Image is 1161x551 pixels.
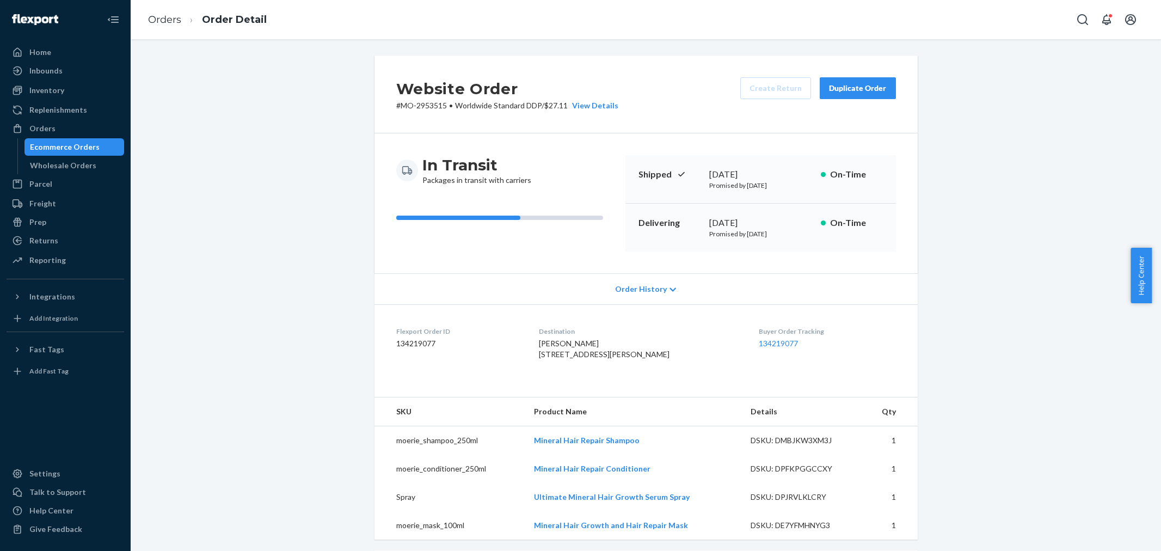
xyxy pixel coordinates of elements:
p: Delivering [638,217,701,229]
a: Help Center [7,502,124,519]
div: Inbounds [29,65,63,76]
td: Spray [374,483,525,511]
span: Worldwide Standard DDP [455,101,542,110]
th: Qty [862,397,918,426]
h3: In Transit [422,155,531,175]
div: Parcel [29,179,52,189]
p: Shipped [638,168,701,181]
span: Order History [615,284,667,295]
div: DSKU: DMBJKW3XM3J [751,435,853,446]
button: Open notifications [1096,9,1117,30]
a: Add Fast Tag [7,363,124,380]
dd: 134219077 [396,338,522,349]
div: Fast Tags [29,344,64,355]
a: Replenishments [7,101,124,119]
div: DSKU: DPJRVLKLCRY [751,492,853,503]
ol: breadcrumbs [139,4,275,36]
a: Parcel [7,175,124,193]
a: Mineral Hair Repair Conditioner [534,464,650,473]
h2: Website Order [396,77,618,100]
a: Returns [7,232,124,249]
button: Fast Tags [7,341,124,358]
th: Product Name [525,397,742,426]
a: Home [7,44,124,61]
a: Ultimate Mineral Hair Growth Serum Spray [534,492,690,501]
div: Give Feedback [29,524,82,535]
div: Replenishments [29,105,87,115]
div: Settings [29,468,60,479]
a: Reporting [7,252,124,269]
td: 1 [862,483,918,511]
button: Integrations [7,288,124,305]
dt: Buyer Order Tracking [759,327,896,336]
a: Settings [7,465,124,482]
a: Prep [7,213,124,231]
a: Freight [7,195,124,212]
td: moerie_conditioner_250ml [374,455,525,483]
div: Ecommerce Orders [30,142,100,152]
td: 1 [862,455,918,483]
a: Mineral Hair Growth and Hair Repair Mask [534,521,688,530]
div: Packages in transit with carriers [422,155,531,186]
p: Promised by [DATE] [709,181,812,190]
button: View Details [568,100,618,111]
a: Orders [148,14,181,26]
button: Duplicate Order [820,77,896,99]
div: Talk to Support [29,487,86,498]
div: Wholesale Orders [30,160,96,171]
a: Mineral Hair Repair Shampoo [534,436,640,445]
td: moerie_shampoo_250ml [374,426,525,455]
button: Help Center [1131,248,1152,303]
th: SKU [374,397,525,426]
a: Orders [7,120,124,137]
div: Freight [29,198,56,209]
button: Open account menu [1120,9,1141,30]
a: 134219077 [759,339,798,348]
a: Inventory [7,82,124,99]
div: DSKU: DPFKPGGCCXY [751,463,853,474]
dt: Flexport Order ID [396,327,522,336]
div: Add Integration [29,314,78,323]
a: Inbounds [7,62,124,79]
p: # MO-2953515 / $27.11 [396,100,618,111]
div: [DATE] [709,217,812,229]
a: Order Detail [202,14,267,26]
div: Integrations [29,291,75,302]
button: Create Return [740,77,811,99]
th: Details [742,397,862,426]
div: [DATE] [709,168,812,181]
button: Close Navigation [102,9,124,30]
div: Prep [29,217,46,228]
div: Returns [29,235,58,246]
td: moerie_mask_100ml [374,511,525,540]
div: DSKU: DE7YFMHNYG3 [751,520,853,531]
td: 1 [862,426,918,455]
a: Add Integration [7,310,124,327]
div: Add Fast Tag [29,366,69,376]
td: 1 [862,511,918,540]
div: Inventory [29,85,64,96]
a: Wholesale Orders [24,157,125,174]
p: Promised by [DATE] [709,229,812,238]
a: Ecommerce Orders [24,138,125,156]
a: Talk to Support [7,483,124,501]
div: Home [29,47,51,58]
div: Duplicate Order [829,83,887,94]
img: Flexport logo [12,14,58,25]
dt: Destination [539,327,741,336]
span: • [449,101,453,110]
div: Reporting [29,255,66,266]
span: [PERSON_NAME] [STREET_ADDRESS][PERSON_NAME] [539,339,669,359]
button: Open Search Box [1072,9,1094,30]
button: Give Feedback [7,521,124,538]
p: On-Time [830,168,883,181]
p: On-Time [830,217,883,229]
div: Help Center [29,505,73,516]
div: Orders [29,123,56,134]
